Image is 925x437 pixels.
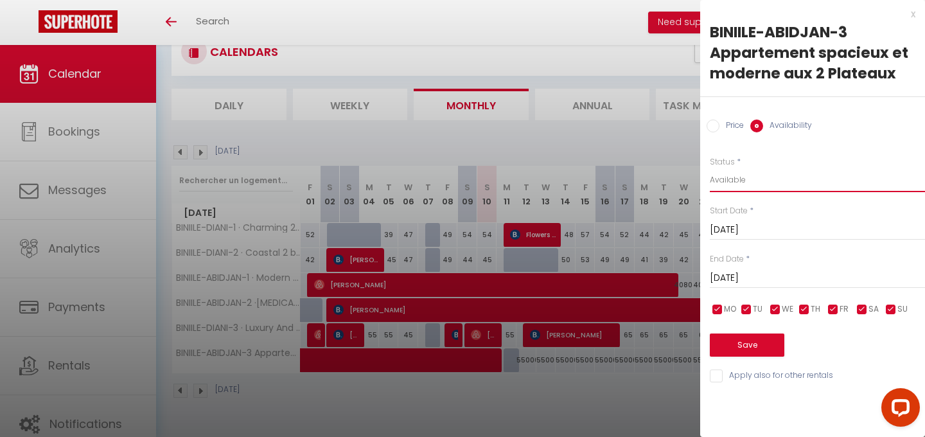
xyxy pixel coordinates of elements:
span: FR [840,303,849,316]
div: BINIILE-ABIDJAN-3 Appartement spacieux et moderne aux 2 Plateaux [710,22,915,84]
span: SU [897,303,908,316]
span: SA [868,303,879,316]
span: TH [811,303,820,316]
label: Status [710,156,735,168]
span: MO [724,303,736,316]
span: TU [753,303,762,316]
label: Availability [763,120,812,134]
label: End Date [710,253,744,265]
label: Start Date [710,205,748,217]
iframe: LiveChat chat widget [871,383,925,437]
label: Price [719,120,744,134]
div: x [700,6,915,22]
button: Save [710,334,784,357]
span: WE [782,303,793,316]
